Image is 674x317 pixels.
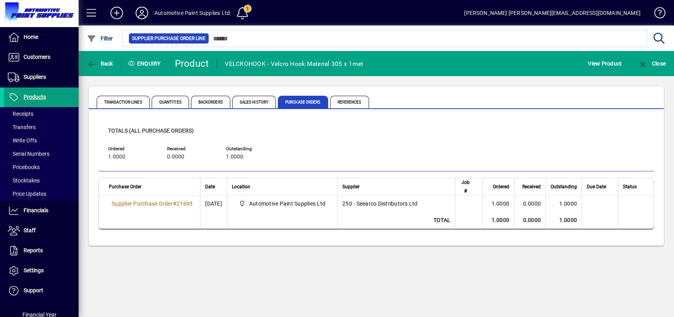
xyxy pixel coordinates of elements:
button: View Product [586,56,624,71]
span: Ordered [493,182,509,191]
div: Supplier [342,182,450,191]
td: 1.0000 [545,211,582,229]
a: Settings [4,261,79,281]
div: Due Date [587,182,613,191]
span: Supplier Purchase Order Line [132,35,206,42]
span: Pricebooks [8,164,40,170]
span: Close [638,60,666,67]
a: Financials [4,201,79,220]
span: Due Date [587,182,606,191]
span: 0.0000 [167,154,184,160]
button: Back [85,56,115,71]
button: Close [636,56,668,71]
span: Ordered [108,146,155,151]
button: Add [104,6,129,20]
span: Filter [87,35,113,42]
a: Transfers [4,120,79,134]
button: Profile [129,6,154,20]
td: [DATE] [200,196,227,211]
span: 1.0000 [226,154,243,160]
span: Date [205,182,215,191]
span: 21693 [176,200,193,207]
span: Settings [24,267,44,273]
span: Status [623,182,637,191]
span: Automotive Paint Supplies Ltd [236,199,329,208]
a: Write Offs [4,134,79,147]
div: Location [232,182,332,191]
span: Customers [24,54,50,60]
span: Products [24,94,46,100]
span: Outstanding [226,146,273,151]
div: Status [623,182,644,191]
span: Serial Numbers [8,151,50,157]
span: Received [167,146,214,151]
a: Support [4,281,79,301]
a: Price Updates [4,187,79,200]
a: Stocktakes [4,174,79,187]
span: # [173,200,176,207]
span: Receipts [8,111,33,117]
div: Purchase Order [109,182,195,191]
span: Purchase Orders [278,96,328,108]
span: Home [24,34,38,40]
span: Suppliers [24,74,46,80]
a: Reports [4,241,79,261]
a: Receipts [4,107,79,120]
span: Stocktakes [8,177,40,184]
td: 1.0000 [483,211,514,229]
span: Supplier [342,182,360,191]
a: Staff [4,221,79,240]
span: View Product [588,57,622,70]
div: Date [205,182,222,191]
span: Automotive Paint Supplies Ltd [249,200,325,208]
div: Automotive Paint Supplies Ltd [154,7,230,19]
div: [PERSON_NAME] [PERSON_NAME][EMAIL_ADDRESS][DOMAIN_NAME] [464,7,641,19]
span: Job # [460,178,471,195]
span: 1.0000 [108,154,125,160]
td: Total [337,211,455,229]
span: Supplier Purchase Order [112,200,173,207]
span: Price Updates [8,191,46,197]
span: Outstanding [551,182,577,191]
a: Suppliers [4,67,79,87]
span: Transaction Lines [97,96,150,108]
app-page-header-button: Close enquiry [630,56,674,71]
span: Totals (all purchase orders) [108,128,194,134]
a: Serial Numbers [4,147,79,160]
span: Back [87,60,113,67]
td: 1.0000 [545,196,582,211]
a: Customers [4,47,79,67]
app-page-header-button: Back [79,56,122,71]
span: Sales History [232,96,276,108]
td: 0.0000 [514,196,545,211]
div: VELCROHOOK - Velcro Hook Material 305 x 1met [225,58,363,70]
span: Financials [24,207,48,213]
span: Received [522,182,541,191]
a: Knowledge Base [648,2,664,27]
span: Transfers [8,124,36,130]
span: References [330,96,369,108]
span: Backorders [191,96,230,108]
a: Home [4,27,79,47]
a: Pricebooks [4,160,79,174]
a: Supplier Purchase Order#21693 [109,199,195,208]
span: Staff [24,227,36,233]
span: Purchase Order [109,182,141,191]
div: Job # [460,178,478,195]
td: 250 - Seearco Distributors Ltd [337,196,455,211]
span: Reports [24,247,43,253]
td: 1.0000 [483,196,514,211]
div: Product [175,57,209,70]
button: Filter [85,31,115,46]
div: Enquiry [122,57,169,70]
span: Write Offs [8,137,37,144]
td: 0.0000 [514,211,545,229]
span: Quantities [152,96,189,108]
span: Location [232,182,250,191]
span: Support [24,287,43,293]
